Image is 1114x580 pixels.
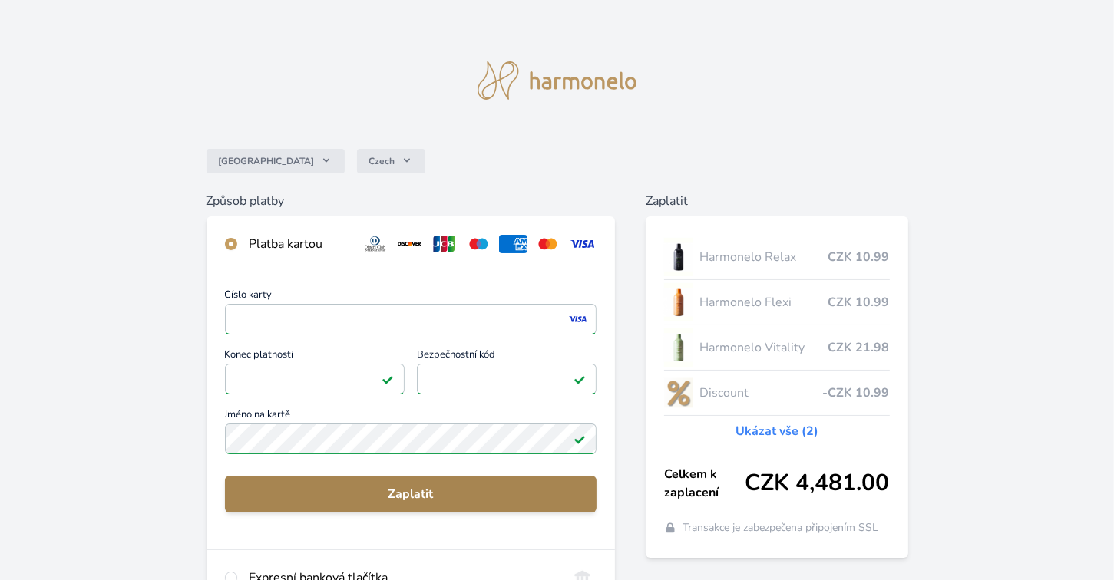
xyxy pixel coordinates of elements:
img: discover.svg [395,235,424,253]
img: discount-lo.png [664,374,693,412]
span: Harmonelo Vitality [699,338,828,357]
span: Konec platnosti [225,350,405,364]
span: CZK 21.98 [828,338,890,357]
h6: Způsob platby [207,192,615,210]
span: Jméno na kartě [225,410,597,423]
img: Platné pole [574,433,586,445]
span: Harmonelo Flexi [699,293,828,311]
img: diners.svg [361,235,389,253]
span: -CZK 10.99 [823,384,890,402]
button: Czech [357,149,425,173]
img: logo.svg [478,61,637,100]
iframe: Iframe pro číslo karty [232,308,590,330]
img: maestro.svg [464,235,493,253]
img: Platné pole [574,373,586,385]
img: Platné pole [382,373,394,385]
h6: Zaplatit [646,192,908,210]
img: visa [567,312,588,326]
iframe: Iframe pro bezpečnostní kód [424,368,590,390]
img: amex.svg [499,235,527,253]
button: Zaplatit [225,476,597,512]
span: Celkem k zaplacení [664,465,745,502]
img: CLEAN_VITALITY_se_stinem_x-lo.jpg [664,328,693,367]
button: [GEOGRAPHIC_DATA] [207,149,345,173]
span: Číslo karty [225,290,597,304]
span: Bezpečnostní kód [417,350,597,364]
span: Zaplatit [237,485,584,503]
span: CZK 4,481.00 [745,470,890,497]
img: CLEAN_FLEXI_se_stinem_x-hi_(1)-lo.jpg [664,283,693,321]
span: Transakce je zabezpečena připojením SSL [683,520,878,536]
input: Jméno na kartěPlatné pole [225,423,597,454]
img: mc.svg [534,235,562,253]
span: Discount [699,384,823,402]
span: CZK 10.99 [828,293,890,311]
img: CLEAN_RELAX_se_stinem_x-lo.jpg [664,238,693,276]
span: Harmonelo Relax [699,248,828,266]
span: Czech [369,155,395,167]
span: CZK 10.99 [828,248,890,266]
img: jcb.svg [430,235,458,253]
span: [GEOGRAPHIC_DATA] [219,155,315,167]
div: Platba kartou [250,235,349,253]
a: Ukázat vše (2) [736,422,818,440]
iframe: Iframe pro datum vypršení platnosti [232,368,398,390]
img: visa.svg [568,235,597,253]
